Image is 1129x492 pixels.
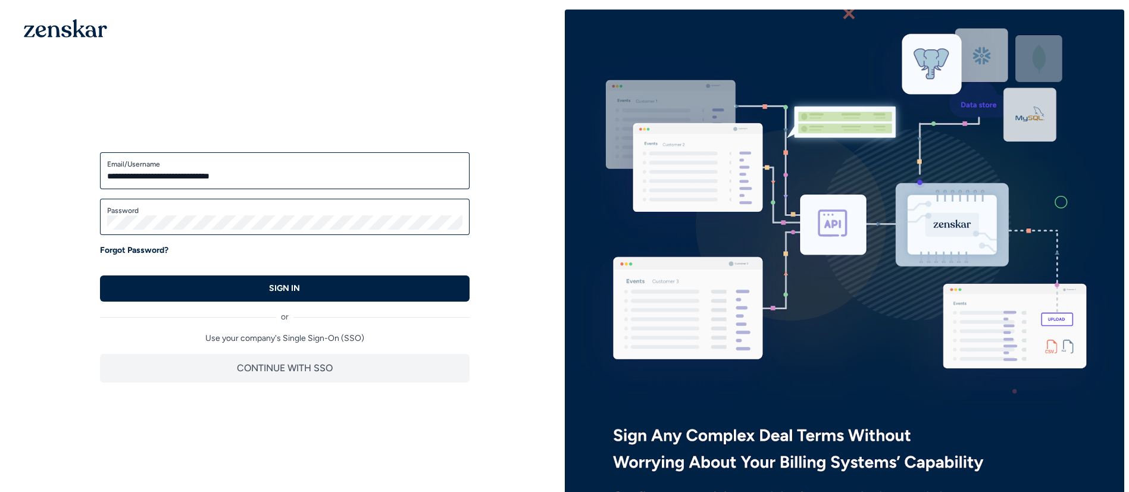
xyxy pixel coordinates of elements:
button: SIGN IN [100,275,470,302]
label: Password [107,206,462,215]
img: 1OGAJ2xQqyY4LXKgY66KYq0eOWRCkrZdAb3gUhuVAqdWPZE9SRJmCz+oDMSn4zDLXe31Ii730ItAGKgCKgCCgCikA4Av8PJUP... [24,19,107,37]
label: Email/Username [107,159,462,169]
div: or [100,302,470,323]
p: Use your company's Single Sign-On (SSO) [100,333,470,344]
button: CONTINUE WITH SSO [100,354,470,383]
a: Forgot Password? [100,245,168,256]
p: SIGN IN [269,283,300,294]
